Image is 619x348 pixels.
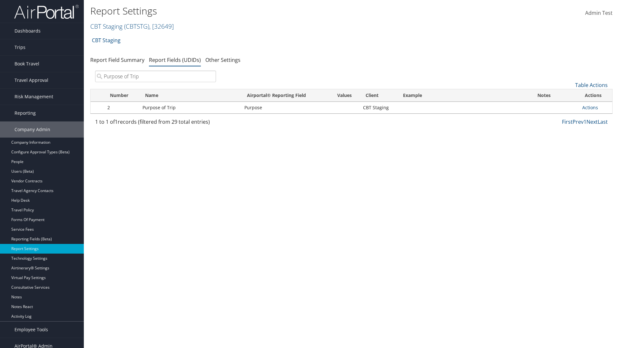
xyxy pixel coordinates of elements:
[139,102,241,113] td: Purpose of Trip
[90,4,438,18] h1: Report Settings
[104,102,139,113] td: 2
[14,4,79,19] img: airportal-logo.png
[360,102,398,113] td: CBT Staging
[149,56,201,63] a: Report Fields (UDIDs)
[329,89,360,102] th: Values
[90,22,174,31] a: CBT Staging
[149,22,174,31] span: , [ 32649 ]
[15,56,39,72] span: Book Travel
[15,23,41,39] span: Dashboards
[139,89,241,102] th: Name
[15,121,50,138] span: Company Admin
[104,89,139,102] th: Number
[95,71,216,82] input: Search
[397,89,532,102] th: Example
[585,3,613,23] a: Admin Test
[598,118,608,125] a: Last
[586,118,598,125] a: Next
[360,89,398,102] th: Client
[582,104,598,111] a: Actions
[15,39,25,55] span: Trips
[15,322,48,338] span: Employee Tools
[562,118,573,125] a: First
[15,105,36,121] span: Reporting
[124,22,149,31] span: ( CBTSTG )
[95,118,216,129] div: 1 to 1 of records (filtered from 29 total entries)
[579,89,612,102] th: Actions
[575,82,608,89] a: Table Actions
[241,89,329,102] th: Airportal&reg; Reporting Field
[205,56,241,63] a: Other Settings
[532,89,579,102] th: Notes
[573,118,584,125] a: Prev
[90,56,144,63] a: Report Field Summary
[92,34,121,47] a: CBT Staging
[585,9,613,16] span: Admin Test
[241,102,329,113] td: Purpose
[115,118,118,125] span: 1
[584,118,586,125] a: 1
[15,72,48,88] span: Travel Approval
[15,89,53,105] span: Risk Management
[91,89,104,102] th: : activate to sort column descending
